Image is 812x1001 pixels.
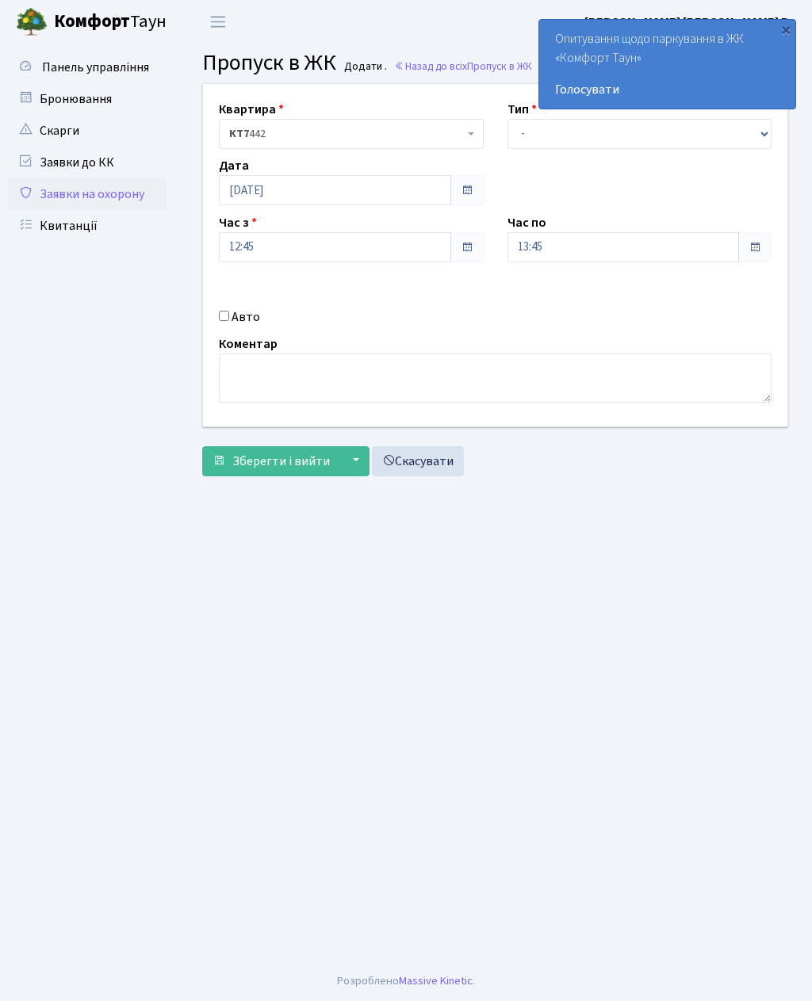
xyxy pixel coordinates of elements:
span: Пропуск в ЖК [467,59,532,74]
div: Опитування щодо паркування в ЖК «Комфорт Таун» [539,20,795,109]
label: Дата [219,156,249,175]
label: Час по [507,213,546,232]
div: Розроблено . [337,972,475,990]
a: Massive Kinetic [399,972,473,989]
span: Таун [54,9,167,36]
small: Додати . [341,60,387,74]
a: Панель управління [8,52,167,83]
label: Коментар [219,334,278,353]
a: [PERSON_NAME] [PERSON_NAME] В. [584,13,793,32]
label: Авто [232,308,260,327]
a: Скасувати [372,446,464,476]
b: Комфорт [54,9,130,34]
b: КТ7 [229,126,249,142]
label: Квартира [219,100,284,119]
a: Скарги [8,115,167,147]
img: logo.png [16,6,48,38]
span: Зберегти і вийти [232,453,330,470]
span: Пропуск в ЖК [202,47,336,78]
b: [PERSON_NAME] [PERSON_NAME] В. [584,13,793,31]
span: <b>КТ7</b>&nbsp;&nbsp;&nbsp;442 [219,119,484,149]
a: Заявки на охорону [8,178,167,210]
button: Переключити навігацію [198,9,238,35]
button: Зберегти і вийти [202,446,340,476]
a: Заявки до КК [8,147,167,178]
label: Тип [507,100,537,119]
span: Панель управління [42,59,149,76]
div: × [778,21,794,37]
label: Час з [219,213,257,232]
a: Бронювання [8,83,167,115]
a: Голосувати [555,80,779,99]
a: Квитанції [8,210,167,242]
a: Назад до всіхПропуск в ЖК [394,59,532,74]
span: <b>КТ7</b>&nbsp;&nbsp;&nbsp;442 [229,126,464,142]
